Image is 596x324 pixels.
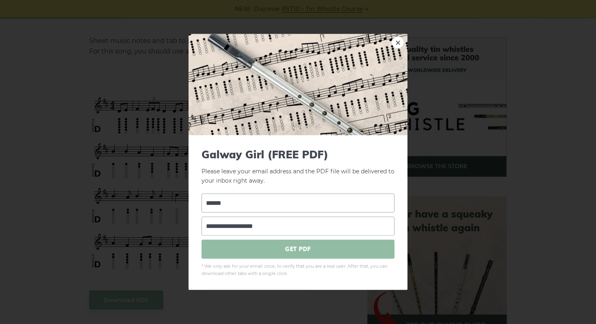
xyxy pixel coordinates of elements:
p: Please leave your email address and the PDF file will be delivered to your inbox right away. [202,148,394,185]
span: Galway Girl (FREE PDF) [202,148,394,161]
img: Tin Whistle Tab Preview [189,34,407,135]
span: * We only ask for your email once, to verify that you are a real user. After that, you can downlo... [202,262,394,277]
a: × [392,36,404,49]
span: GET PDF [202,239,394,258]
